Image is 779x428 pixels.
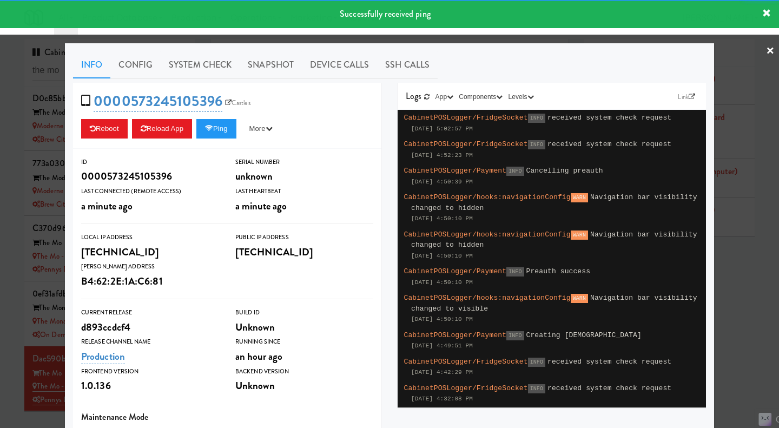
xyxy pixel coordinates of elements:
[81,167,219,186] div: 0000573245105396
[81,337,219,347] div: Release Channel Name
[235,167,373,186] div: unknown
[505,91,536,102] button: Levels
[411,231,697,249] span: Navigation bar visibility changed to hidden
[526,267,591,275] span: Preauth success
[411,215,473,222] span: [DATE] 4:50:10 PM
[235,377,373,395] div: Unknown
[235,318,373,337] div: Unknown
[81,186,219,197] div: Last Connected (Remote Access)
[235,366,373,377] div: Backend Version
[132,119,192,139] button: Reload App
[547,140,671,148] span: received system check request
[81,232,219,243] div: Local IP Address
[196,119,236,139] button: Ping
[433,91,457,102] button: App
[404,384,528,392] span: CabinetPOSLogger/FridgeSocket
[235,243,373,261] div: [TECHNICAL_ID]
[235,199,287,213] span: a minute ago
[404,167,507,175] span: CabinetPOSLogger/Payment
[404,231,571,239] span: CabinetPOSLogger/hooks:navigationConfig
[675,91,698,102] a: Link
[506,331,524,340] span: INFO
[302,51,377,78] a: Device Calls
[235,337,373,347] div: Running Since
[456,91,505,102] button: Components
[404,114,528,122] span: CabinetPOSLogger/FridgeSocket
[411,343,473,349] span: [DATE] 4:49:51 PM
[528,384,545,393] span: INFO
[73,51,110,78] a: Info
[528,140,545,149] span: INFO
[571,231,588,240] span: WARN
[161,51,240,78] a: System Check
[81,272,219,291] div: B4:62:2E:1A:C6:81
[411,253,473,259] span: [DATE] 4:50:10 PM
[547,114,671,122] span: received system check request
[547,384,671,392] span: received system check request
[547,358,671,366] span: received system check request
[241,119,281,139] button: More
[404,358,528,366] span: CabinetPOSLogger/FridgeSocket
[526,167,603,175] span: Cancelling preauth
[411,369,473,376] span: [DATE] 4:42:29 PM
[506,167,524,176] span: INFO
[411,396,473,402] span: [DATE] 4:32:08 PM
[340,8,431,20] span: Successfully received ping
[404,294,571,302] span: CabinetPOSLogger/hooks:navigationConfig
[528,114,545,123] span: INFO
[528,358,545,367] span: INFO
[526,331,642,339] span: Creating [DEMOGRAPHIC_DATA]
[81,411,149,423] span: Maintenance Mode
[235,349,282,364] span: an hour ago
[81,377,219,395] div: 1.0.136
[110,51,161,78] a: Config
[411,316,473,322] span: [DATE] 4:50:10 PM
[81,349,125,364] a: Production
[94,91,222,112] a: 0000573245105396
[411,193,697,212] span: Navigation bar visibility changed to hidden
[235,232,373,243] div: Public IP Address
[81,307,219,318] div: Current Release
[240,51,302,78] a: Snapshot
[235,307,373,318] div: Build Id
[404,267,507,275] span: CabinetPOSLogger/Payment
[235,157,373,168] div: Serial Number
[571,193,588,202] span: WARN
[81,243,219,261] div: [TECHNICAL_ID]
[404,140,528,148] span: CabinetPOSLogger/FridgeSocket
[411,279,473,286] span: [DATE] 4:50:10 PM
[81,119,128,139] button: Reboot
[404,193,571,201] span: CabinetPOSLogger/hooks:navigationConfig
[81,157,219,168] div: ID
[377,51,438,78] a: SSH Calls
[81,318,219,337] div: d893ccdcf4
[571,294,588,303] span: WARN
[411,294,697,313] span: Navigation bar visibility changed to visible
[235,186,373,197] div: Last Heartbeat
[506,267,524,276] span: INFO
[411,179,473,185] span: [DATE] 4:50:39 PM
[411,126,473,132] span: [DATE] 5:02:57 PM
[404,331,507,339] span: CabinetPOSLogger/Payment
[411,152,473,159] span: [DATE] 4:52:23 PM
[766,35,775,68] a: ×
[81,366,219,377] div: Frontend Version
[222,97,253,108] a: Castles
[406,90,421,102] span: Logs
[81,261,219,272] div: [PERSON_NAME] Address
[81,199,133,213] span: a minute ago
